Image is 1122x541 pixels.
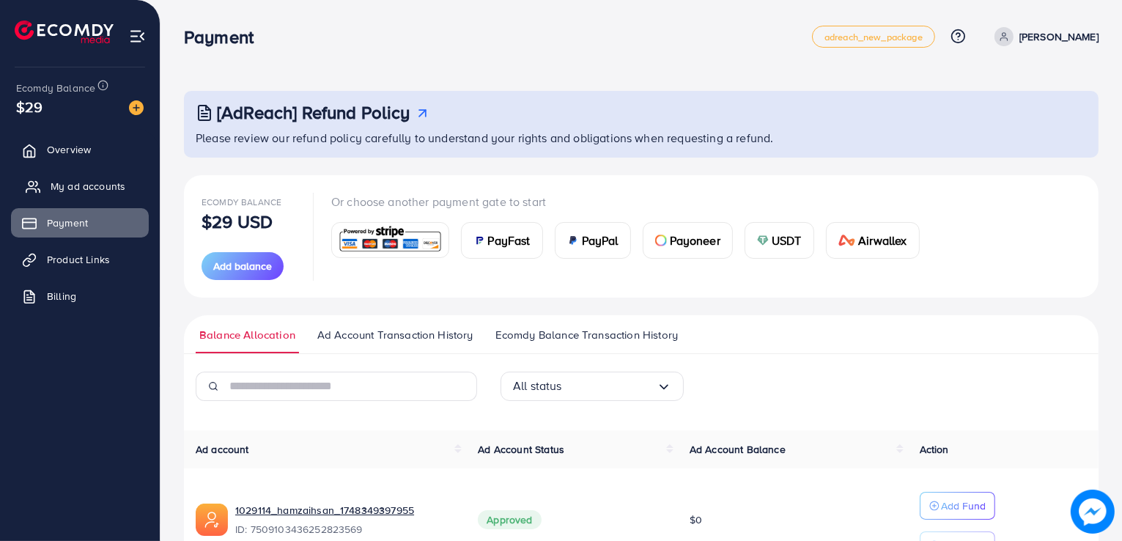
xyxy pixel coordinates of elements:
a: cardUSDT [745,222,814,259]
span: PayPal [582,232,619,249]
span: Ad Account Transaction History [317,327,473,343]
button: Add balance [202,252,284,280]
a: cardAirwallex [826,222,920,259]
div: Search for option [501,372,684,401]
a: Payment [11,208,149,238]
p: [PERSON_NAME] [1019,28,1099,45]
span: Ad account [196,442,249,457]
img: ic-ads-acc.e4c84228.svg [196,504,228,536]
a: adreach_new_package [812,26,935,48]
span: Payment [47,216,88,230]
span: Ad Account Balance [690,442,786,457]
span: Overview [47,142,91,157]
span: Ad Account Status [478,442,564,457]
span: Product Links [47,252,110,267]
p: Add Fund [941,497,986,515]
h3: [AdReach] Refund Policy [217,102,410,123]
a: Product Links [11,245,149,274]
span: USDT [772,232,802,249]
span: ID: 7509103436252823569 [235,522,454,537]
a: cardPayFast [461,222,543,259]
span: All status [513,375,562,397]
img: image [129,100,144,115]
span: adreach_new_package [824,32,923,42]
a: 1029114_hamzaihsan_1748349397955 [235,503,454,518]
a: cardPayoneer [643,222,733,259]
a: Billing [11,281,149,311]
img: card [655,235,667,246]
img: card [336,224,444,256]
img: logo [15,21,114,43]
img: card [473,235,485,246]
img: card [567,235,579,246]
button: Add Fund [920,492,995,520]
img: menu [129,28,146,45]
input: Search for option [562,375,657,397]
div: <span class='underline'>1029114_hamzaihsan_1748349397955</span></br>7509103436252823569 [235,503,454,537]
p: Please review our refund policy carefully to understand your rights and obligations when requesti... [196,129,1090,147]
p: Or choose another payment gate to start [331,193,931,210]
span: Approved [478,510,541,529]
span: $29 [16,96,43,117]
span: Ecomdy Balance Transaction History [495,327,678,343]
span: Ecomdy Balance [202,196,281,208]
span: Billing [47,289,76,303]
img: card [838,235,856,246]
span: Airwallex [858,232,907,249]
img: card [757,235,769,246]
span: My ad accounts [51,179,125,194]
a: [PERSON_NAME] [989,27,1099,46]
span: PayFast [488,232,531,249]
a: My ad accounts [11,172,149,201]
h3: Payment [184,26,265,48]
p: $29 USD [202,213,273,230]
img: image [1071,490,1114,533]
span: Ecomdy Balance [16,81,95,95]
a: card [331,222,449,258]
span: Payoneer [670,232,720,249]
span: Balance Allocation [199,327,295,343]
a: Overview [11,135,149,164]
span: Add balance [213,259,272,273]
a: cardPayPal [555,222,631,259]
span: $0 [690,512,702,527]
span: Action [920,442,949,457]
